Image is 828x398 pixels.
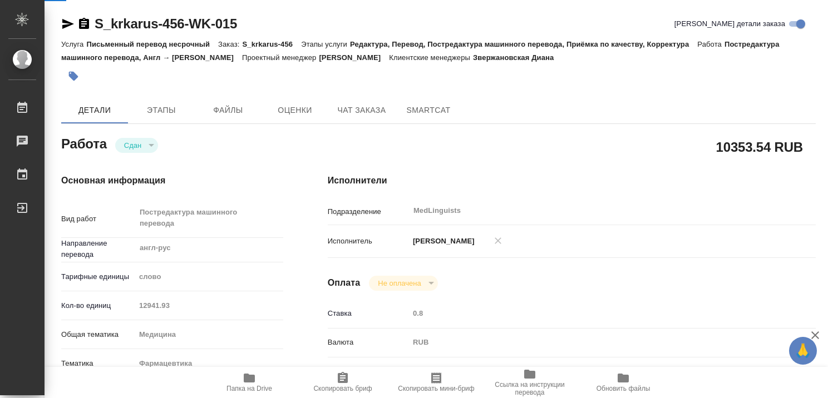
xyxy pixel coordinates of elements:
button: Ссылка на инструкции перевода [483,367,576,398]
button: Скопировать бриф [296,367,390,398]
div: Сдан [369,276,437,291]
span: SmartCat [402,103,455,117]
p: Вид работ [61,213,135,225]
p: S_krkarus-456 [242,40,301,48]
span: Скопировать бриф [313,385,372,392]
span: Папка на Drive [226,385,272,392]
div: Медицина [135,325,283,344]
h2: Работа [61,133,107,153]
span: Обновить файлы [597,385,650,392]
p: Тематика [61,358,135,369]
p: Работа [697,40,724,48]
span: Скопировать мини-бриф [398,385,474,392]
button: Добавить тэг [61,64,86,88]
input: Пустое поле [409,305,775,321]
span: Ссылка на инструкции перевода [490,381,570,396]
p: Кол-во единиц [61,300,135,311]
button: 🙏 [789,337,817,365]
p: Направление перевода [61,238,135,260]
div: Сдан [115,138,158,153]
button: Обновить файлы [576,367,670,398]
p: [PERSON_NAME] [409,236,475,247]
p: Валюта [328,337,409,348]
div: слово [135,267,283,286]
p: Постредактура машинного перевода, Англ → [PERSON_NAME] [61,40,780,62]
button: Скопировать мини-бриф [390,367,483,398]
p: Общая тематика [61,329,135,340]
h4: Исполнители [328,174,816,187]
p: Клиентские менеджеры [389,53,473,62]
h2: 10353.54 RUB [716,137,803,156]
p: Заказ: [218,40,242,48]
div: RUB [409,333,775,352]
span: Оценки [268,103,322,117]
button: Не оплачена [374,278,424,288]
p: Звержановская Диана [473,53,562,62]
h4: Оплата [328,276,361,290]
div: Фармацевтика [135,354,283,373]
span: [PERSON_NAME] детали заказа [674,18,785,29]
p: Этапы услуги [301,40,350,48]
span: Этапы [135,103,188,117]
button: Скопировать ссылку [77,17,91,31]
input: Пустое поле [135,297,283,314]
p: Тарифные единицы [61,271,135,282]
p: Услуга [61,40,86,48]
span: 🙏 [793,339,812,362]
p: [PERSON_NAME] [319,53,389,62]
span: Детали [68,103,121,117]
p: Проектный менеджер [242,53,319,62]
button: Папка на Drive [203,367,296,398]
p: Подразделение [328,206,409,217]
p: Редактура, Перевод, Постредактура машинного перевода, Приёмка по качеству, Корректура [350,40,697,48]
h4: Основная информация [61,174,283,187]
p: Исполнитель [328,236,409,247]
a: S_krkarus-456-WK-015 [95,16,237,31]
button: Скопировать ссылку для ЯМессенджера [61,17,75,31]
p: Ставка [328,308,409,319]
button: Сдан [121,141,145,150]
span: Файлы [201,103,255,117]
p: Письменный перевод несрочный [86,40,218,48]
span: Чат заказа [335,103,388,117]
